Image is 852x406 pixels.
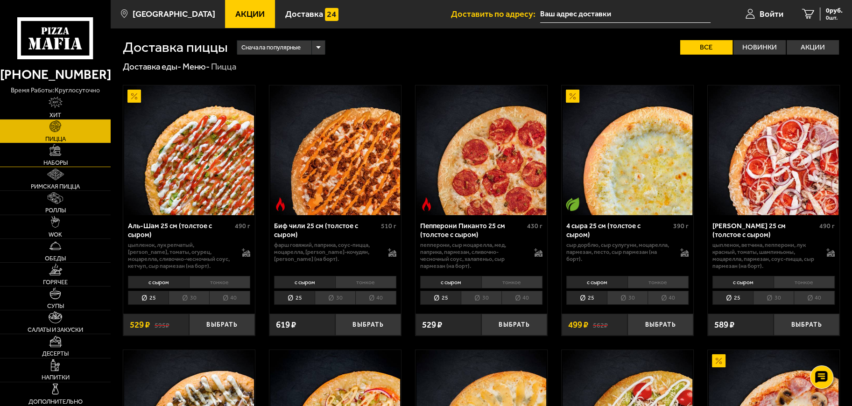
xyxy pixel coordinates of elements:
[416,85,547,216] img: Пепперони Пиканто 25 см (толстое с сыром)
[826,15,843,21] span: 0 шт.
[648,291,689,305] li: 40
[128,276,189,288] li: с сыром
[714,320,734,329] span: 589 ₽
[130,320,150,329] span: 529 ₽
[673,222,689,230] span: 390 г
[420,241,525,270] p: пепперони, сыр Моцарелла, мед, паприка, пармезан, сливочно-чесночный соус, халапеньо, сыр пармеза...
[420,197,433,211] img: Острое блюдо
[527,222,542,230] span: 430 г
[42,374,70,380] span: Напитки
[274,222,379,238] div: Биф чили 25 см (толстое с сыром)
[566,90,579,103] img: Акционный
[124,85,254,216] img: Аль-Шам 25 см (толстое с сыром)
[47,303,64,309] span: Супы
[568,320,588,329] span: 499 ₽
[274,291,315,305] li: 25
[709,85,839,216] img: Петровская 25 см (толстое с сыром)
[235,222,250,230] span: 490 г
[760,10,783,18] span: Войти
[712,222,817,238] div: [PERSON_NAME] 25 см (толстое с сыром)
[274,241,379,263] p: фарш говяжий, паприка, соус-пицца, моцарелла, [PERSON_NAME]-кочудян, [PERSON_NAME] (на борт).
[540,6,711,23] input: Ваш адрес доставки
[461,291,501,305] li: 30
[712,291,753,305] li: 25
[607,291,648,305] li: 30
[420,291,461,305] li: 25
[183,61,210,72] a: Меню-
[28,399,83,405] span: Дополнительно
[563,85,693,216] img: 4 сыра 25 см (толстое с сыром)
[43,279,68,285] span: Горячее
[566,276,627,288] li: с сыром
[501,291,542,305] li: 40
[45,207,66,213] span: Роллы
[128,291,169,305] li: 25
[123,85,255,216] a: АкционныйАль-Шам 25 см (толстое с сыром)
[43,160,68,166] span: Наборы
[566,197,579,211] img: Вегетарианское блюдо
[627,314,693,336] button: Выбрать
[481,314,547,336] button: Выбрать
[45,136,66,142] span: Пицца
[381,222,396,230] span: 510 г
[315,291,355,305] li: 30
[774,314,839,336] button: Выбрать
[593,320,608,329] s: 562 ₽
[155,320,169,329] s: 595 ₽
[276,320,296,329] span: 619 ₽
[128,222,232,238] div: Аль-Шам 25 см (толстое с сыром)
[566,222,671,238] div: 4 сыра 25 см (толстое с сыром)
[335,276,396,288] li: тонкое
[753,291,794,305] li: 30
[274,197,287,211] img: Острое блюдо
[274,276,335,288] li: с сыром
[415,85,547,216] a: Острое блюдоПепперони Пиканто 25 см (толстое с сыром)
[708,85,839,216] a: Петровская 25 см (толстое с сыром)
[45,255,66,261] span: Обеды
[31,183,80,189] span: Римская пицца
[269,85,401,216] a: Острое блюдоБиф чили 25 см (толстое с сыром)
[355,291,396,305] li: 40
[189,276,250,288] li: тонкое
[49,231,62,238] span: WOK
[123,40,228,54] h1: Доставка пиццы
[209,291,250,305] li: 40
[28,327,83,333] span: Салаты и закуски
[794,291,835,305] li: 40
[169,291,209,305] li: 30
[566,241,671,263] p: сыр дорблю, сыр сулугуни, моцарелла, пармезан, песто, сыр пармезан (на борт).
[128,241,233,270] p: цыпленок, лук репчатый, [PERSON_NAME], томаты, огурец, моцарелла, сливочно-чесночный соус, кетчуп...
[49,112,61,118] span: Хит
[270,85,401,216] img: Биф чили 25 см (толстое с сыром)
[241,39,301,56] span: Сначала популярные
[127,90,141,103] img: Акционный
[42,350,69,357] span: Десерты
[420,276,481,288] li: с сыром
[235,10,265,18] span: Акции
[133,10,215,18] span: [GEOGRAPHIC_DATA]
[422,320,442,329] span: 529 ₽
[123,61,181,72] a: Доставка еды-
[335,314,401,336] button: Выбрать
[819,222,835,230] span: 490 г
[566,291,607,305] li: 25
[481,276,542,288] li: тонкое
[562,85,693,216] a: АкционныйВегетарианское блюдо4 сыра 25 см (толстое с сыром)
[211,61,236,73] div: Пицца
[420,222,525,238] div: Пепперони Пиканто 25 см (толстое с сыром)
[712,354,725,368] img: Акционный
[733,40,786,55] label: Новинки
[680,40,732,55] label: Все
[712,241,817,270] p: цыпленок, ветчина, пепперони, лук красный, томаты, шампиньоны, моцарелла, пармезан, соус-пицца, с...
[826,7,843,14] span: 0 руб.
[451,10,540,18] span: Доставить по адресу:
[325,8,338,21] img: 15daf4d41897b9f0e9f617042186c801.svg
[285,10,323,18] span: Доставка
[627,276,689,288] li: тонкое
[787,40,839,55] label: Акции
[712,276,773,288] li: с сыром
[189,314,255,336] button: Выбрать
[774,276,835,288] li: тонкое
